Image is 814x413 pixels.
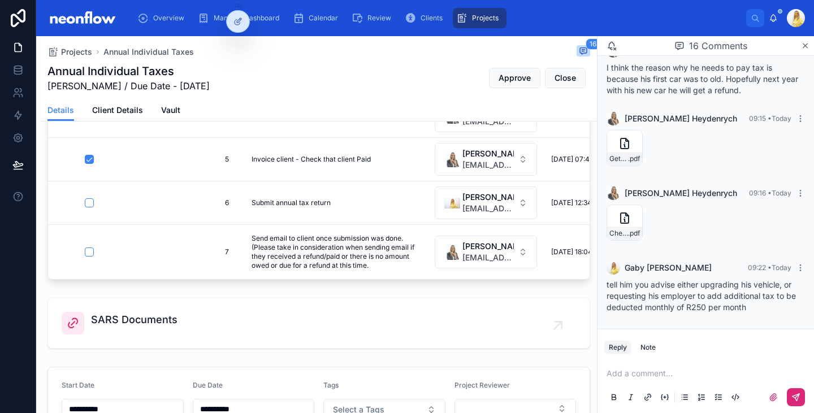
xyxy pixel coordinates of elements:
[61,46,92,58] span: Projects
[167,155,229,164] span: 5
[92,100,143,123] a: Client Details
[252,155,371,164] span: Invoice client - Check that client Paid
[167,198,229,207] span: 6
[625,188,737,199] span: [PERSON_NAME] Heydenrych
[92,105,143,116] span: Client Details
[748,263,791,272] span: 09:22 • Today
[153,14,184,23] span: Overview
[103,46,194,58] a: Annual Individual Taxes
[62,381,94,389] span: Start Date
[462,159,514,171] span: [EMAIL_ADDRESS][DOMAIN_NAME]
[607,63,798,95] span: I think the reason why he needs to pay tax is because his first car was to old. Hopefully next ye...
[689,39,747,53] span: 16 Comments
[91,312,177,328] span: SARS Documents
[577,45,590,59] button: 16
[628,154,640,163] span: .pdf
[625,113,737,124] span: [PERSON_NAME] Heydenrych
[134,8,192,28] a: Overview
[551,155,594,164] span: [DATE] 07:42
[309,14,338,23] span: Calendar
[47,63,210,79] h1: Annual Individual Taxes
[640,343,656,352] div: Note
[628,229,640,238] span: .pdf
[604,341,631,354] button: Reply
[472,14,499,23] span: Projects
[636,341,660,354] button: Note
[47,46,92,58] a: Projects
[435,186,537,219] button: Select Button
[252,198,331,207] span: Submit annual tax return
[47,105,74,116] span: Details
[252,234,416,270] span: Send email to client once submission was done. (Please take in consideration when sending email i...
[214,14,279,23] span: Manager Dashboard
[609,154,628,163] span: GetNotice-(14)
[48,298,590,348] a: SARS Documents
[47,100,74,121] a: Details
[45,9,119,27] img: App logo
[289,8,346,28] a: Calendar
[435,236,537,268] button: Select Button
[551,198,592,207] span: [DATE] 12:34
[545,68,586,88] button: Close
[47,79,210,93] span: [PERSON_NAME] / Due Date - [DATE]
[367,14,391,23] span: Review
[462,148,514,159] span: [PERSON_NAME]
[555,72,576,84] span: Close
[551,247,592,257] span: [DATE] 18:04
[435,143,537,176] button: Select Button
[128,6,746,31] div: scrollable content
[421,14,443,23] span: Clients
[607,280,796,312] span: tell him you advise either upgrading his vehicle, or requesting his employer to add additional ta...
[489,68,540,88] button: Approve
[401,8,451,28] a: Clients
[454,381,510,389] span: Project Reviewer
[749,189,791,197] span: 09:16 • Today
[499,72,531,84] span: Approve
[453,8,506,28] a: Projects
[462,252,514,263] span: [EMAIL_ADDRESS][DOMAIN_NAME]
[462,116,514,127] span: [EMAIL_ADDRESS][DOMAIN_NAME]
[167,247,229,257] span: 7
[749,114,791,123] span: 09:15 • Today
[609,229,628,238] span: CheckTaxCalcVersion-(4)
[161,100,180,123] a: Vault
[586,38,600,50] span: 16
[462,203,514,214] span: [EMAIL_ADDRESS][DOMAIN_NAME]
[462,241,514,252] span: [PERSON_NAME]
[193,381,223,389] span: Due Date
[194,8,287,28] a: Manager Dashboard
[161,105,180,116] span: Vault
[323,381,339,389] span: Tags
[462,192,514,203] span: [PERSON_NAME]
[625,262,712,273] span: Gaby [PERSON_NAME]
[348,8,399,28] a: Review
